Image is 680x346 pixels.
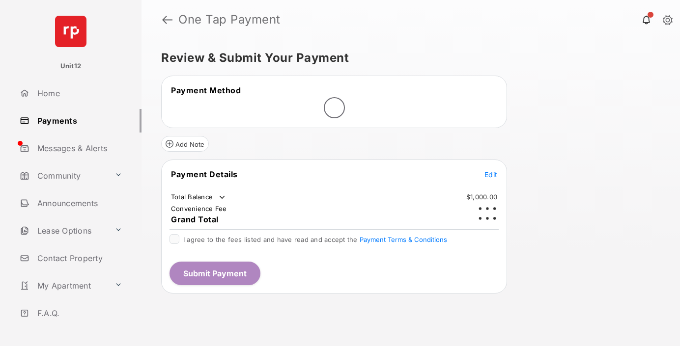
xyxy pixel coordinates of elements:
p: Unit12 [60,61,82,71]
button: Submit Payment [170,262,260,285]
img: svg+xml;base64,PHN2ZyB4bWxucz0iaHR0cDovL3d3dy53My5vcmcvMjAwMC9zdmciIHdpZHRoPSI2NCIgaGVpZ2h0PSI2NC... [55,16,86,47]
span: Edit [484,170,497,179]
a: Contact Property [16,246,142,270]
td: Convenience Fee [170,204,227,213]
button: I agree to the fees listed and have read and accept the [360,236,447,243]
span: Payment Method [171,85,241,95]
a: Community [16,164,111,187]
h5: Review & Submit Your Payment [161,52,652,64]
a: F.A.Q. [16,301,142,325]
a: Messages & Alerts [16,136,142,160]
a: My Apartment [16,274,111,297]
span: Payment Details [171,169,238,179]
td: Total Balance [170,192,227,202]
span: Grand Total [171,214,219,224]
span: I agree to the fees listed and have read and accept the [183,236,447,243]
a: Payments [16,109,142,133]
a: Lease Options [16,219,111,242]
td: $1,000.00 [466,192,498,201]
button: Add Note [161,136,209,152]
strong: One Tap Payment [178,14,281,26]
a: Announcements [16,191,142,215]
button: Edit [484,169,497,179]
a: Home [16,81,142,105]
